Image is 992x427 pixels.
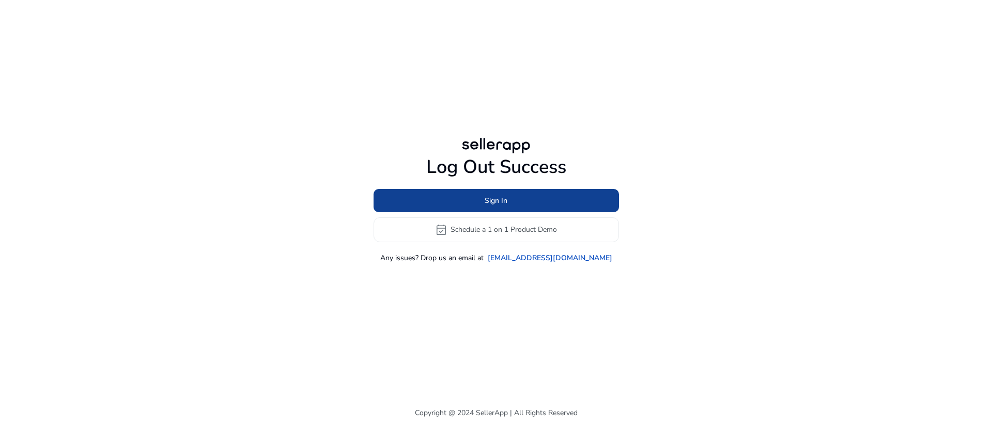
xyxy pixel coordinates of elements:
[435,224,447,236] span: event_available
[485,195,507,206] span: Sign In
[374,156,619,178] h1: Log Out Success
[374,189,619,212] button: Sign In
[488,252,612,263] a: [EMAIL_ADDRESS][DOMAIN_NAME]
[374,217,619,242] button: event_availableSchedule a 1 on 1 Product Demo
[380,252,484,263] p: Any issues? Drop us an email at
